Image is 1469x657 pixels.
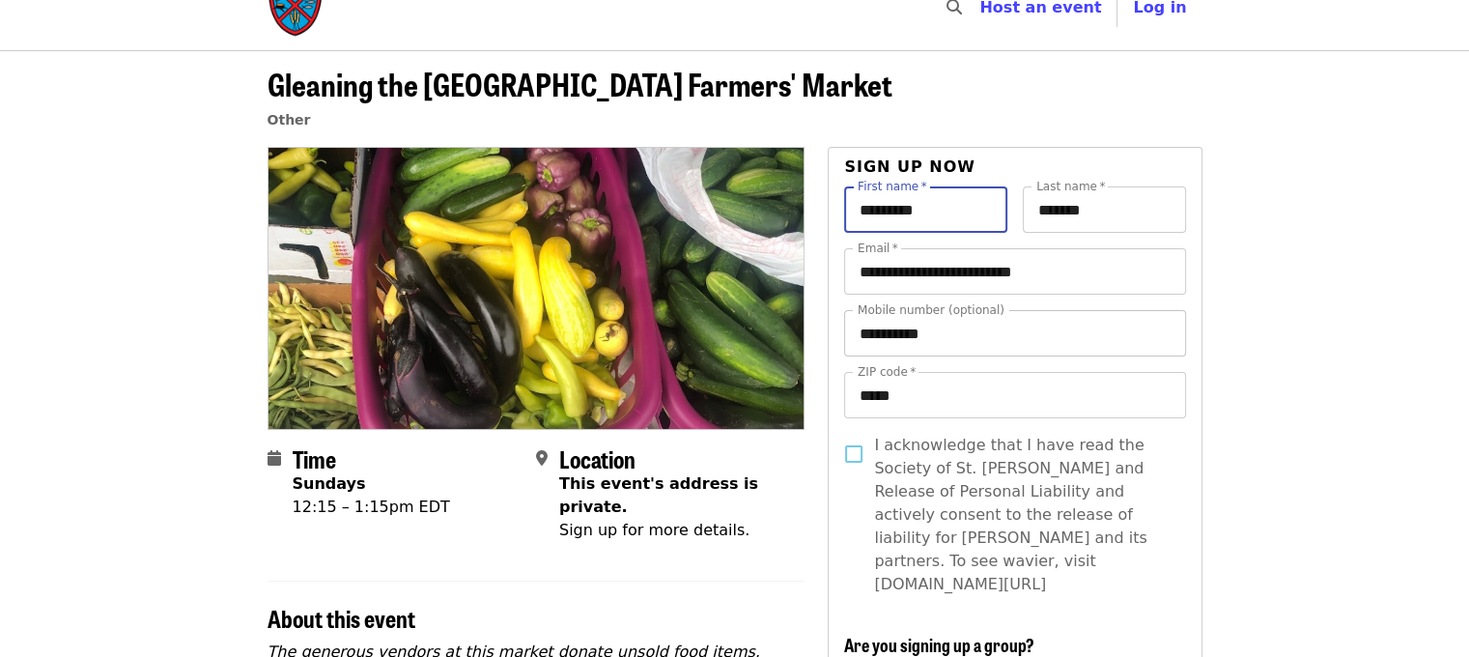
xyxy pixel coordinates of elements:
span: This event's address is private. [559,474,758,516]
img: Gleaning the Hyde Park Farmers' Market organized by Society of St. Andrew [268,148,805,428]
input: ZIP code [844,372,1185,418]
div: 12:15 – 1:15pm EDT [293,496,450,519]
span: I acknowledge that I have read the Society of St. [PERSON_NAME] and Release of Personal Liability... [874,434,1170,596]
label: Mobile number (optional) [858,304,1004,316]
a: Other [268,112,311,128]
span: Sign up now [844,157,975,176]
span: Location [559,442,636,475]
label: ZIP code [858,366,916,378]
input: Last name [1023,186,1186,233]
input: Email [844,248,1185,295]
input: First name [844,186,1007,233]
i: map-marker-alt icon [536,449,548,468]
i: calendar icon [268,449,281,468]
label: First name [858,181,927,192]
span: Are you signing up a group? [844,632,1034,657]
span: About this event [268,601,415,635]
label: Email [858,243,898,254]
input: Mobile number (optional) [844,310,1185,357]
span: Time [293,442,336,475]
span: Gleaning the [GEOGRAPHIC_DATA] Farmers' Market [268,61,892,106]
strong: Sundays [293,474,366,493]
label: Last name [1036,181,1105,192]
span: Sign up for more details. [559,521,749,539]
